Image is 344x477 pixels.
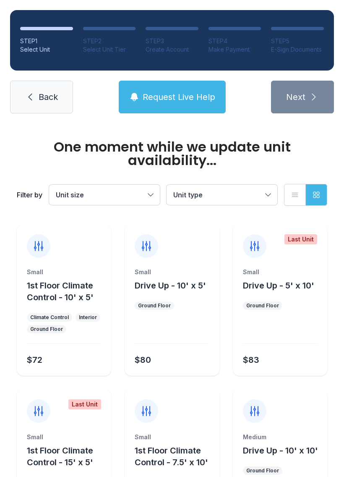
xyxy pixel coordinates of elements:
[56,191,84,199] span: Unit size
[68,399,101,409] div: Last Unit
[167,185,277,205] button: Unit type
[286,91,305,103] span: Next
[246,467,279,474] div: Ground Floor
[135,433,209,441] div: Small
[246,302,279,309] div: Ground Floor
[17,190,42,200] div: Filter by
[284,234,317,244] div: Last Unit
[138,302,171,309] div: Ground Floor
[143,91,215,103] span: Request Live Help
[146,37,198,45] div: STEP 3
[135,354,151,366] div: $80
[27,446,93,467] span: 1st Floor Climate Control - 15' x 5'
[39,91,58,103] span: Back
[208,37,261,45] div: STEP 4
[135,445,216,468] button: 1st Floor Climate Control - 7.5' x 10'
[243,280,314,291] span: Drive Up - 5' x 10'
[27,445,108,468] button: 1st Floor Climate Control - 15' x 5'
[243,354,259,366] div: $83
[27,280,94,302] span: 1st Floor Climate Control - 10' x 5'
[27,433,101,441] div: Small
[49,185,160,205] button: Unit size
[173,191,203,199] span: Unit type
[20,37,73,45] div: STEP 1
[243,433,317,441] div: Medium
[27,280,108,303] button: 1st Floor Climate Control - 10' x 5'
[135,446,208,467] span: 1st Floor Climate Control - 7.5' x 10'
[27,268,101,276] div: Small
[243,280,314,291] button: Drive Up - 5' x 10'
[271,37,324,45] div: STEP 5
[243,268,317,276] div: Small
[243,445,318,456] button: Drive Up - 10' x 10'
[17,140,327,167] div: One moment while we update unit availability...
[271,45,324,54] div: E-Sign Documents
[243,446,318,456] span: Drive Up - 10' x 10'
[146,45,198,54] div: Create Account
[135,280,206,291] button: Drive Up - 10' x 5'
[30,314,69,321] div: Climate Control
[83,37,136,45] div: STEP 2
[30,326,63,333] div: Ground Floor
[20,45,73,54] div: Select Unit
[208,45,261,54] div: Make Payment
[83,45,136,54] div: Select Unit Tier
[27,354,42,366] div: $72
[135,280,206,291] span: Drive Up - 10' x 5'
[79,314,97,321] div: Interior
[135,268,209,276] div: Small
